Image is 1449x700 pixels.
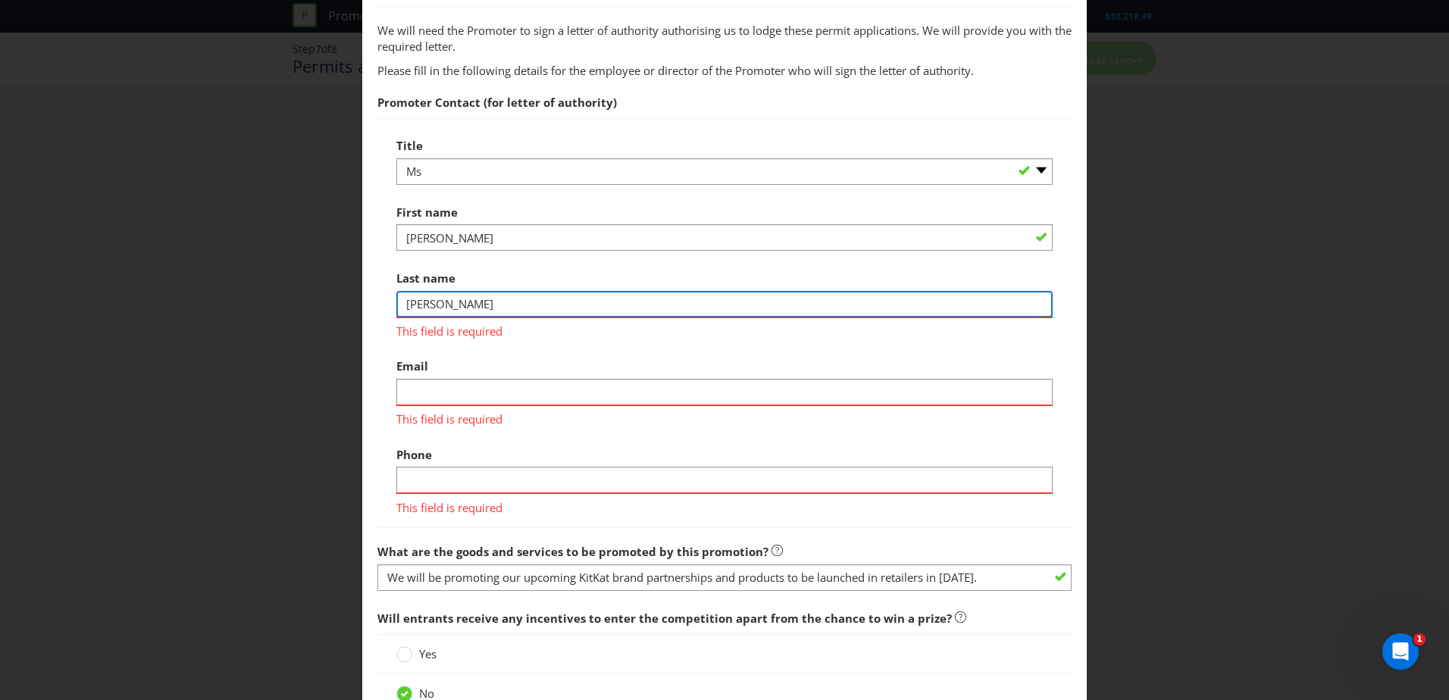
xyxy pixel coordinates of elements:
[396,270,455,286] span: Last name
[377,23,1072,55] p: We will need the Promoter to sign a letter of authority authorising us to lodge these permit appl...
[396,447,432,462] span: Phone
[396,205,458,220] span: First name
[1382,633,1419,670] iframe: Intercom live chat
[377,544,768,559] span: What are the goods and services to be promoted by this promotion?
[396,318,1053,340] span: This field is required
[396,358,428,373] span: Email
[377,611,952,626] span: Will entrants receive any incentives to enter the competition apart from the chance to win a prize?
[396,138,423,153] span: Title
[396,494,1053,516] span: This field is required
[419,646,437,661] span: Yes
[377,95,617,110] span: Promoter Contact (for letter of authority)
[1413,633,1426,645] span: 1
[377,63,1072,79] p: Please fill in the following details for the employee or director of the Promoter who will sign t...
[396,406,1053,428] span: This field is required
